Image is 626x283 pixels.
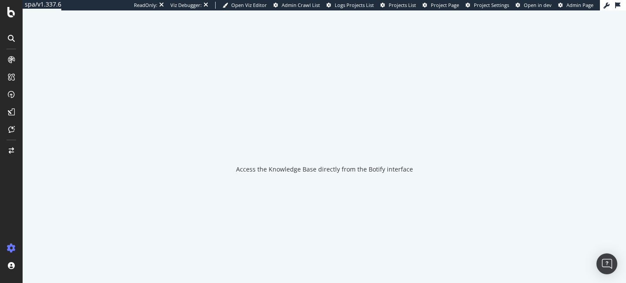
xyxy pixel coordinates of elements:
a: Logs Projects List [326,2,374,9]
span: Project Settings [474,2,509,8]
a: Admin Crawl List [273,2,320,9]
span: Logs Projects List [335,2,374,8]
span: Admin Crawl List [282,2,320,8]
span: Projects List [389,2,416,8]
span: Admin Page [566,2,593,8]
a: Admin Page [558,2,593,9]
div: Access the Knowledge Base directly from the Botify interface [236,165,413,174]
div: animation [293,120,356,151]
a: Open in dev [516,2,552,9]
span: Open Viz Editor [231,2,267,8]
a: Projects List [380,2,416,9]
div: ReadOnly: [134,2,157,9]
a: Project Settings [466,2,509,9]
a: Project Page [423,2,459,9]
a: Open Viz Editor [223,2,267,9]
span: Project Page [431,2,459,8]
div: Open Intercom Messenger [596,253,617,274]
span: Open in dev [524,2,552,8]
div: Viz Debugger: [170,2,202,9]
